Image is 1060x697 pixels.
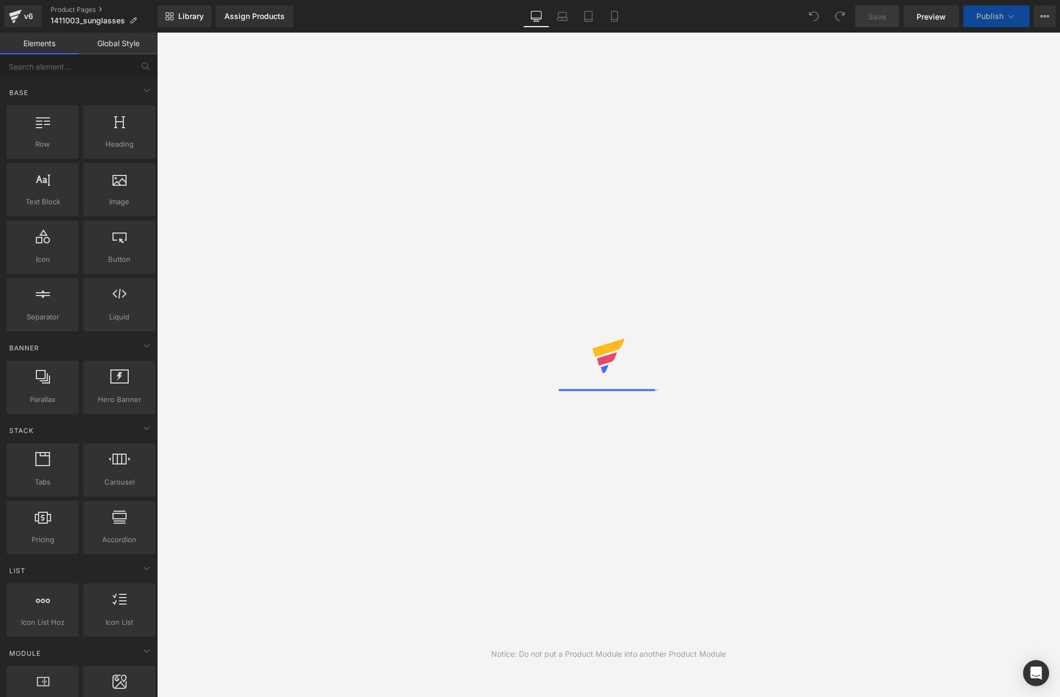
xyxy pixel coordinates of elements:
a: New Library [158,5,211,27]
span: Tabs [10,476,76,488]
span: Carousel [86,476,152,488]
a: Tablet [575,5,601,27]
span: Pricing [10,534,76,545]
span: Liquid [86,311,152,323]
a: Mobile [601,5,628,27]
span: Hero Banner [86,394,152,405]
span: Banner [8,343,40,353]
span: Base [8,87,29,98]
span: Parallax [10,394,76,405]
button: Redo [829,5,851,27]
span: Image [86,196,152,208]
div: v6 [22,9,35,23]
span: Publish [976,12,1003,21]
span: Text Block [10,196,76,208]
span: Separator [10,311,76,323]
a: Product Pages [51,5,158,14]
span: Library [178,11,204,21]
span: Accordion [86,534,152,545]
span: Icon [10,254,76,265]
span: List [8,566,27,576]
span: Icon List [86,617,152,628]
a: Laptop [549,5,575,27]
span: Preview [917,11,946,22]
div: Notice: Do not put a Product Module into another Product Module [491,648,726,660]
span: Row [10,139,76,150]
span: Icon List Hoz [10,617,76,628]
a: Global Style [79,33,158,54]
a: Desktop [523,5,549,27]
a: Preview [904,5,959,27]
span: Module [8,648,42,658]
span: Heading [86,139,152,150]
span: 1411003_sunglasses [51,16,125,25]
span: Save [868,11,886,22]
button: More [1034,5,1056,27]
button: Undo [803,5,825,27]
button: Publish [963,5,1030,27]
span: Stack [8,425,35,436]
div: Open Intercom Messenger [1023,660,1049,686]
span: Button [86,254,152,265]
a: v6 [4,5,42,27]
div: Assign Products [224,12,285,21]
